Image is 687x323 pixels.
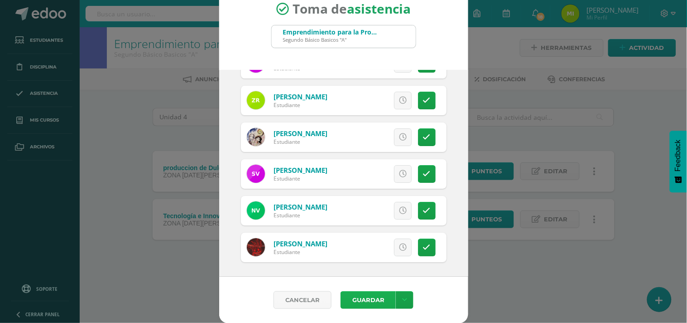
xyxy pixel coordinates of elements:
div: Estudiante [274,101,327,109]
a: Cancelar [274,291,331,309]
img: f3bb172a793b623a9b4e5f4e1c5b50d8.png [247,238,265,256]
a: [PERSON_NAME] [274,166,327,175]
div: Estudiante [274,248,327,256]
strong: asistencia [347,0,411,18]
button: Guardar [341,291,396,309]
div: Estudiante [274,211,327,219]
a: [PERSON_NAME] [274,202,327,211]
div: Estudiante [274,175,327,182]
a: [PERSON_NAME] [274,129,327,138]
div: Estudiante [274,138,327,146]
input: Busca un grado o sección aquí... [272,25,416,48]
img: 0bb1c1b2175ff256bd4a62bf4ff347b8.png [247,165,265,183]
img: 2e06a4921b3e1251e29cda80c9967c52.png [247,201,265,220]
img: 0dce3480e8150bb4c6f1d633504010b1.png [247,128,265,146]
a: [PERSON_NAME] [274,239,327,248]
span: Feedback [674,140,682,171]
a: [PERSON_NAME] [274,92,327,101]
div: Emprendimiento para la Productividad [283,28,378,36]
button: Feedback - Mostrar encuesta [670,131,687,192]
div: Segundo Básico Basicos "A" [283,36,378,43]
img: edb02314d0547ef8fcf7e7afb9d86f4c.png [247,91,265,109]
span: Toma de [293,0,411,18]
